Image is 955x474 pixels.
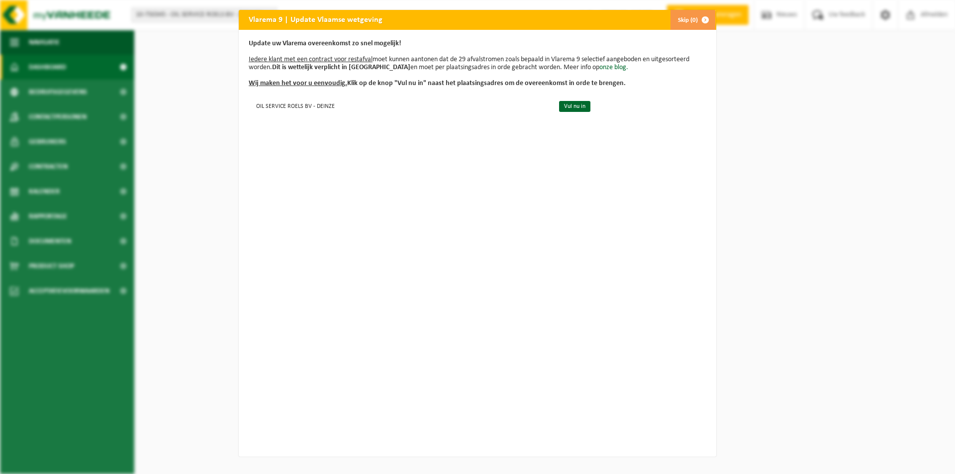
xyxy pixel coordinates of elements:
button: Skip (0) [670,10,715,30]
a: onze blog. [599,64,628,71]
p: moet kunnen aantonen dat de 29 afvalstromen zoals bepaald in Vlarema 9 selectief aangeboden en ui... [249,40,706,88]
u: Iedere klant met een contract voor restafval [249,56,373,63]
td: OIL SERVICE ROELS BV - DEINZE [249,97,551,114]
h2: Vlarema 9 | Update Vlaamse wetgeving [239,10,392,29]
b: Klik op de knop "Vul nu in" naast het plaatsingsadres om de overeenkomst in orde te brengen. [249,80,626,87]
b: Dit is wettelijk verplicht in [GEOGRAPHIC_DATA] [272,64,410,71]
b: Update uw Vlarema overeenkomst zo snel mogelijk! [249,40,401,47]
a: Vul nu in [559,101,590,112]
u: Wij maken het voor u eenvoudig. [249,80,347,87]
